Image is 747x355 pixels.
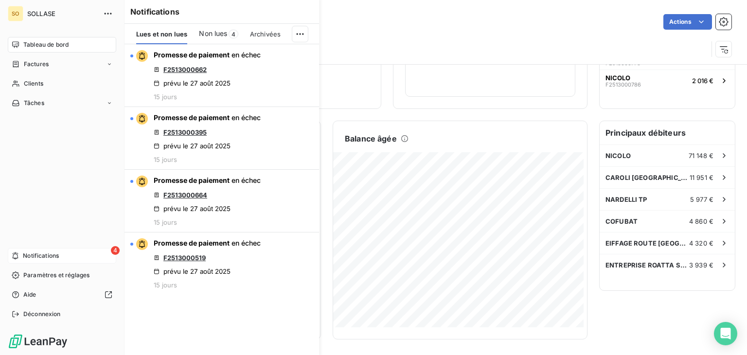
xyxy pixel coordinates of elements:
h6: Balance âgée [345,133,397,144]
button: Promesse de paiement en échecF2513000664prévu le 27 août 202515 jours [124,170,319,232]
span: 4 [111,246,120,255]
a: Aide [8,287,116,302]
span: 15 jours [154,218,177,226]
button: Promesse de paiement en échecF2513000395prévu le 27 août 202515 jours [124,107,319,170]
span: NICOLO [605,74,630,82]
span: ENTREPRISE ROATTA SAS [605,261,689,269]
span: Archivées [250,30,281,38]
div: prévu le 27 août 2025 [154,205,231,213]
a: F2513000664 [163,191,207,199]
img: Logo LeanPay [8,334,68,349]
span: Notifications [23,251,59,260]
span: EIFFAGE ROUTE [GEOGRAPHIC_DATA] [605,239,689,247]
button: Promesse de paiement en échecF2513000519prévu le 27 août 202515 jours [124,232,319,295]
span: NARDELLI TP [605,195,647,203]
span: 15 jours [154,281,177,289]
h6: Notifications [130,6,313,18]
span: CAROLI [GEOGRAPHIC_DATA] [605,174,690,181]
span: SOLLASE [27,10,97,18]
span: 15 jours [154,156,177,163]
a: F2513000662 [163,66,207,73]
h6: Principaux débiteurs [600,121,735,144]
a: F2513000395 [163,128,207,136]
span: Promesse de paiement [154,51,230,59]
span: Clients [24,79,43,88]
span: Tâches [24,99,44,107]
span: en échec [231,176,261,184]
span: 3 939 € [689,261,713,269]
span: Lues et non lues [136,30,187,38]
div: prévu le 27 août 2025 [154,267,231,275]
span: Non lues [199,29,227,38]
button: NICOLOF25130007862 016 € [600,70,735,91]
span: en échec [231,113,261,122]
span: Promesse de paiement [154,239,230,247]
button: Actions [663,14,712,30]
a: F2513000519 [163,254,206,262]
div: SO [8,6,23,21]
span: 5 977 € [690,195,713,203]
span: Paramètres et réglages [23,271,89,280]
span: Promesse de paiement [154,176,230,184]
span: 4 860 € [689,217,713,225]
span: 71 148 € [689,152,713,160]
button: Promesse de paiement en échecF2513000662prévu le 27 août 202515 jours [124,44,319,107]
span: Aide [23,290,36,299]
span: Tableau de bord [23,40,69,49]
span: en échec [231,51,261,59]
span: F2513000786 [605,82,641,88]
span: Promesse de paiement [154,113,230,122]
span: NICOLO [605,152,631,160]
span: en échec [231,239,261,247]
span: 4 [229,30,238,38]
span: 2 016 € [692,77,713,85]
div: Open Intercom Messenger [714,322,737,345]
span: 15 jours [154,93,177,101]
div: prévu le 27 août 2025 [154,79,231,87]
span: Déconnexion [23,310,61,319]
div: prévu le 27 août 2025 [154,142,231,150]
span: Factures [24,60,49,69]
span: 11 951 € [690,174,713,181]
span: 4 320 € [689,239,713,247]
span: COFUBAT [605,217,638,225]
